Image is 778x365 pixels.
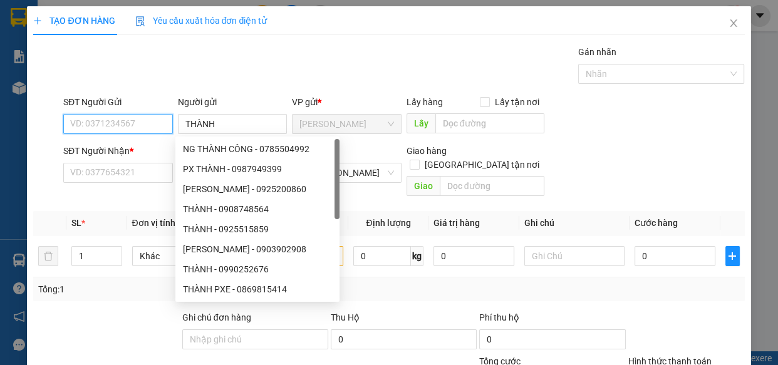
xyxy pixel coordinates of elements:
div: PX THÀNH - 0987949399 [175,159,340,179]
input: 0 [433,246,514,266]
span: plus [33,16,42,25]
span: Gửi: [11,11,30,24]
button: delete [38,246,58,266]
span: Cước hàng [635,218,678,228]
span: Thu Hộ [331,312,360,322]
span: TẠO ĐƠN HÀNG [33,16,115,26]
span: plus [726,251,739,261]
div: SĐT Người Gửi [63,95,173,109]
div: THÀNH - 0990252676 [183,262,332,276]
div: THÀNH - 0925515859 [175,219,340,239]
div: Tổng: 1 [38,282,301,296]
div: HOÀI [11,39,111,54]
span: Hồ Chí Minh [299,115,394,133]
input: Dọc đường [435,113,544,133]
span: Lấy hàng [407,97,443,107]
div: PX THÀNH - 0987949399 [183,162,332,176]
div: THÀNH THỊ HUYỀN ANH - 0925200860 [175,179,340,199]
span: Đơn vị tính [132,218,179,228]
button: plus [725,246,740,266]
span: Yêu cầu xuất hóa đơn điện tử [135,16,267,26]
div: VP [PERSON_NAME] [120,11,220,41]
span: CC [118,81,133,94]
span: Nhận: [120,12,150,25]
div: 0937520468 [11,54,111,71]
div: Người gửi [178,95,288,109]
span: Giao hàng [407,146,447,156]
div: THÀNH PXE - 0869815414 [183,282,332,296]
label: Ghi chú đơn hàng [182,312,251,322]
th: Ghi chú [519,211,630,235]
div: THÀNH PXE - 0869815414 [175,279,340,299]
span: [GEOGRAPHIC_DATA] tận nơi [420,158,544,172]
img: icon [135,16,145,26]
div: THÀNH - 0990252676 [175,259,340,279]
input: Ghi chú đơn hàng [182,329,328,349]
label: Gán nhãn [578,47,616,57]
div: NG THÀNH CÔNG - 0785504992 [175,139,340,159]
span: Lấy [407,113,435,133]
span: Giao [407,176,440,196]
div: THÀNH - 0925515859 [183,222,332,236]
button: Close [716,6,751,41]
div: [PERSON_NAME] [11,11,111,39]
span: Lấy tận nơi [490,95,544,109]
span: Định lượng [366,218,410,228]
div: Phí thu hộ [479,311,625,329]
div: THÀNH - 0908748564 [175,199,340,219]
span: SL [71,218,81,228]
span: Khác [140,247,226,265]
span: Giá trị hàng [433,218,480,228]
div: NG THÀNH CÔNG - 0785504992 [183,142,332,156]
div: ĐINH THÀNH LONG - 0903902908 [175,239,340,259]
div: HƯNG [120,41,220,56]
input: Dọc đường [440,176,544,196]
input: Ghi Chú [524,246,625,266]
div: 0963208295 [120,56,220,73]
span: kg [411,246,423,266]
div: SĐT Người Nhận [63,144,173,158]
div: THÀNH - 0908748564 [183,202,332,216]
div: [PERSON_NAME] - 0903902908 [183,242,332,256]
span: close [729,18,739,28]
div: VP gửi [292,95,402,109]
span: VP Phan Rang [299,163,394,182]
div: [PERSON_NAME] - 0925200860 [183,182,332,196]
